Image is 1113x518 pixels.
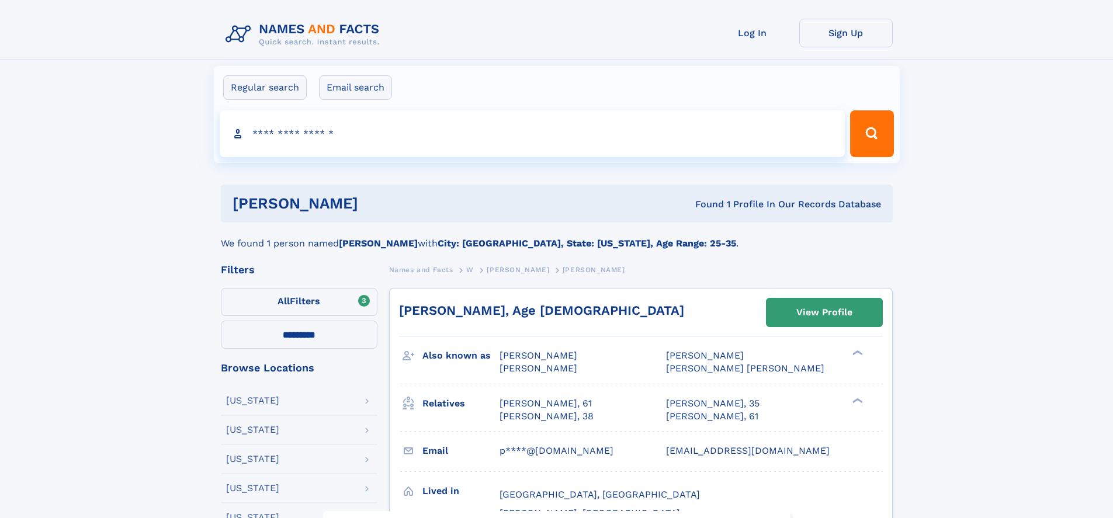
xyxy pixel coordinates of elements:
[319,75,392,100] label: Email search
[796,299,852,326] div: View Profile
[526,198,881,211] div: Found 1 Profile In Our Records Database
[500,489,700,500] span: [GEOGRAPHIC_DATA], [GEOGRAPHIC_DATA]
[226,454,279,464] div: [US_STATE]
[767,298,882,326] a: View Profile
[666,445,830,456] span: [EMAIL_ADDRESS][DOMAIN_NAME]
[666,350,744,361] span: [PERSON_NAME]
[233,196,527,211] h1: [PERSON_NAME]
[500,350,577,361] span: [PERSON_NAME]
[422,394,500,413] h3: Relatives
[221,363,377,373] div: Browse Locations
[563,266,625,274] span: [PERSON_NAME]
[278,295,290,307] span: All
[500,363,577,374] span: [PERSON_NAME]
[438,238,736,249] b: City: [GEOGRAPHIC_DATA], State: [US_STATE], Age Range: 25-35
[226,484,279,493] div: [US_STATE]
[399,303,684,318] a: [PERSON_NAME], Age [DEMOGRAPHIC_DATA]
[422,441,500,461] h3: Email
[220,110,845,157] input: search input
[223,75,307,100] label: Regular search
[799,19,893,47] a: Sign Up
[850,349,864,357] div: ❯
[487,262,549,277] a: [PERSON_NAME]
[850,397,864,404] div: ❯
[706,19,799,47] a: Log In
[500,397,592,410] a: [PERSON_NAME], 61
[666,397,760,410] a: [PERSON_NAME], 35
[487,266,549,274] span: [PERSON_NAME]
[422,346,500,366] h3: Also known as
[500,410,594,423] a: [PERSON_NAME], 38
[221,288,377,316] label: Filters
[221,19,389,50] img: Logo Names and Facts
[221,223,893,251] div: We found 1 person named with .
[226,425,279,434] div: [US_STATE]
[221,265,377,275] div: Filters
[226,396,279,405] div: [US_STATE]
[466,262,474,277] a: W
[466,266,474,274] span: W
[850,110,893,157] button: Search Button
[666,363,824,374] span: [PERSON_NAME] [PERSON_NAME]
[666,410,758,423] a: [PERSON_NAME], 61
[339,238,418,249] b: [PERSON_NAME]
[422,481,500,501] h3: Lived in
[389,262,453,277] a: Names and Facts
